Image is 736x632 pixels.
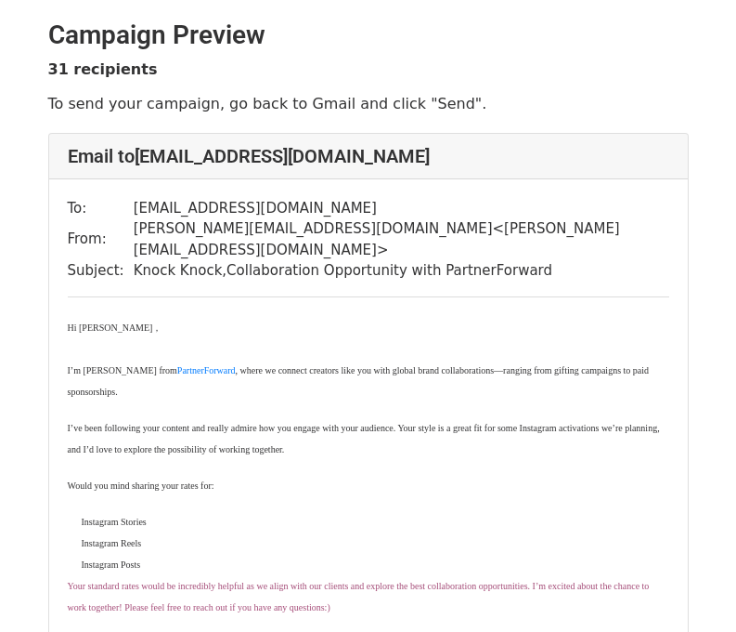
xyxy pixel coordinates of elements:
p: To send your campaign, go back to Gmail and click "Send". [48,94,689,113]
strong: 31 recipients [48,60,158,78]
td: Subject: [68,260,134,282]
font: Would you mind sharing your rates for: [68,481,214,491]
font: Hi [PERSON_NAME]， I’m [PERSON_NAME] from , where we connect creators like you with global brand c... [68,323,650,397]
font: I’ve been following your content and really admire how you engage with your audience. Your style ... [68,423,660,454]
font: Instagram Stories [82,517,147,527]
h2: Campaign Preview [48,20,689,51]
td: Knock Knock,Collaboration Opportunity with PartnerForward [134,260,669,282]
td: From: [68,218,134,260]
font: Your standard rates would be incredibly helpful as we align with our clients and explore the best... [68,581,650,612]
h4: Email to [EMAIL_ADDRESS][DOMAIN_NAME] [68,145,669,167]
font: Instagram Posts [82,560,141,570]
td: To: [68,198,134,219]
a: PartnerForward [177,365,236,375]
td: [EMAIL_ADDRESS][DOMAIN_NAME] [134,198,669,219]
font: Instagram Reels [82,538,142,548]
td: [PERSON_NAME][EMAIL_ADDRESS][DOMAIN_NAME] < [PERSON_NAME][EMAIL_ADDRESS][DOMAIN_NAME] > [134,218,669,260]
